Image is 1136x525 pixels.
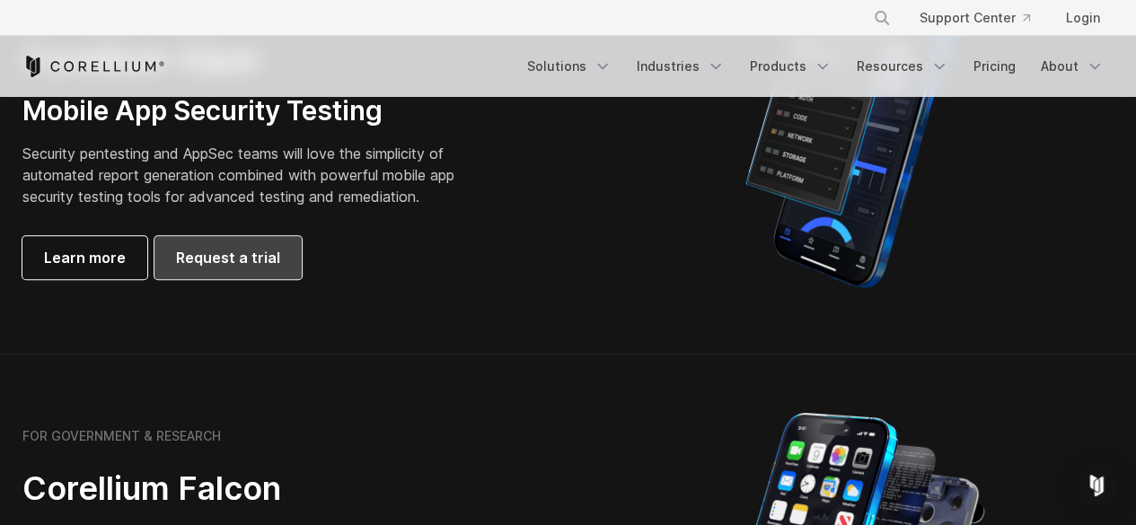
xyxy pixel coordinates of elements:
a: Login [1052,2,1114,34]
a: Products [739,50,842,83]
h6: FOR GOVERNMENT & RESEARCH [22,428,221,444]
button: Search [866,2,898,34]
a: Corellium Home [22,56,165,77]
a: Resources [846,50,959,83]
a: Industries [626,50,735,83]
a: Solutions [516,50,622,83]
a: Learn more [22,236,147,279]
div: Open Intercom Messenger [1075,464,1118,507]
p: Security pentesting and AppSec teams will love the simplicity of automated report generation comb... [22,143,482,207]
h3: Mobile App Security Testing [22,94,482,128]
a: Support Center [905,2,1044,34]
span: Request a trial [176,247,280,268]
h2: Corellium Falcon [22,468,525,509]
div: Navigation Menu [516,50,1114,83]
a: Pricing [963,50,1026,83]
a: Request a trial [154,236,302,279]
a: About [1030,50,1114,83]
div: Navigation Menu [851,2,1114,34]
span: Learn more [44,247,126,268]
